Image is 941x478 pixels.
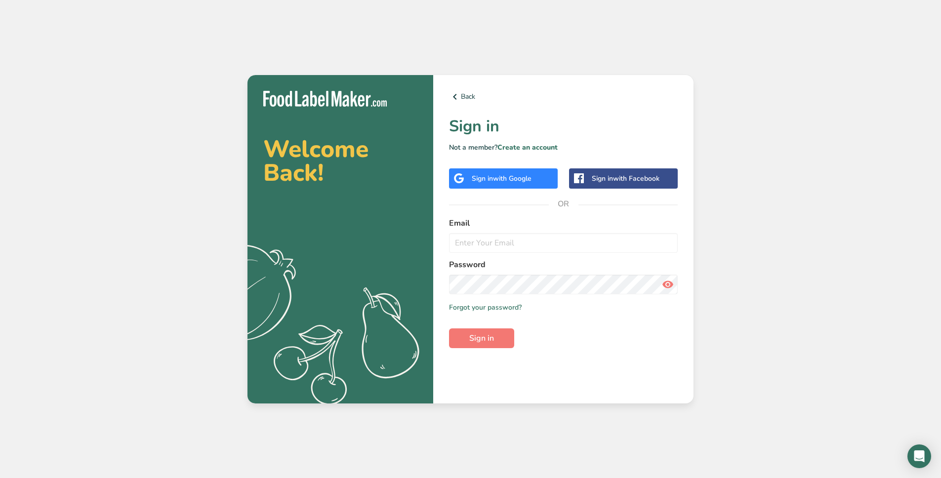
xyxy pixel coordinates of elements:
[549,189,578,219] span: OR
[449,91,678,103] a: Back
[613,174,659,183] span: with Facebook
[449,302,522,313] a: Forgot your password?
[449,328,514,348] button: Sign in
[493,174,532,183] span: with Google
[592,173,659,184] div: Sign in
[449,259,678,271] label: Password
[449,233,678,253] input: Enter Your Email
[497,143,558,152] a: Create an account
[449,115,678,138] h1: Sign in
[449,217,678,229] label: Email
[263,137,417,185] h2: Welcome Back!
[472,173,532,184] div: Sign in
[263,91,387,107] img: Food Label Maker
[907,444,931,468] div: Open Intercom Messenger
[449,142,678,153] p: Not a member?
[469,332,494,344] span: Sign in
